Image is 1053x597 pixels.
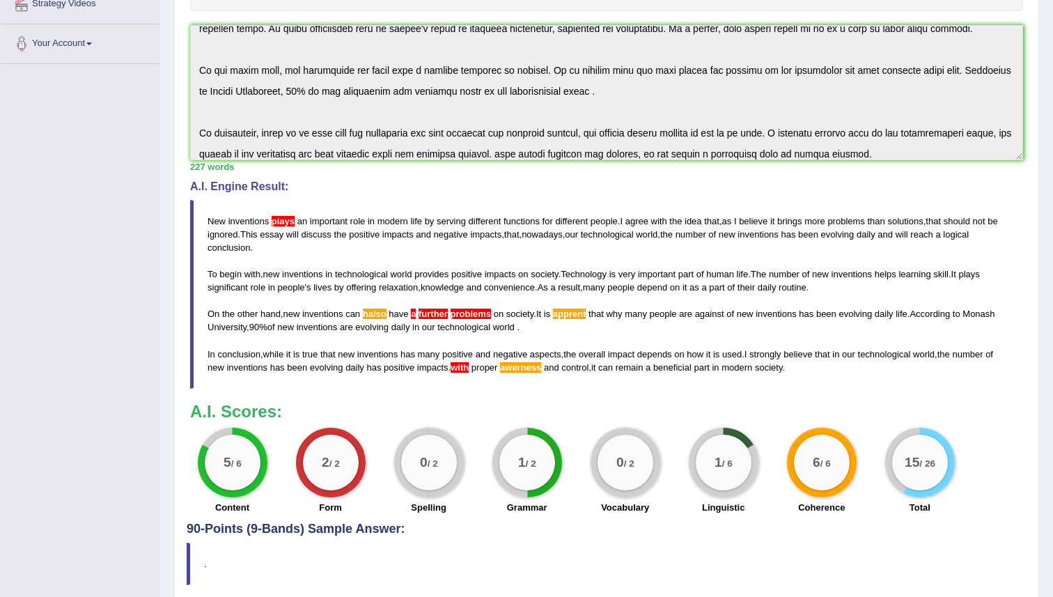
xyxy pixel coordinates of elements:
span: depends [637,349,672,359]
span: the [222,309,235,319]
span: can [345,309,360,319]
span: evolving [821,229,855,240]
span: our [422,322,435,332]
span: daily [758,282,777,293]
span: depend [637,282,667,293]
small: / 2 [623,459,634,470]
span: number [676,229,706,240]
span: inventions [297,322,338,332]
span: and [416,229,431,240]
span: will [286,229,299,240]
span: of [726,309,734,319]
span: has [270,362,285,373]
span: new [338,349,354,359]
span: inventions [832,269,873,279]
span: role [350,216,366,226]
span: learning [898,269,930,279]
span: have [389,309,408,319]
span: new [812,269,829,279]
span: believe [739,216,767,226]
span: that [588,309,604,319]
span: inventions [228,216,270,226]
span: The plural noun “problems” cannot be used with the article “a”. Did you mean “a further problem” ... [451,309,492,319]
label: Vocabulary [601,501,649,514]
span: It [536,309,541,319]
span: discuss [301,229,331,240]
big: 1 [518,455,526,470]
span: daily [391,322,410,332]
span: In [208,349,215,359]
span: University [208,322,247,332]
span: are [340,322,353,332]
span: has [367,362,382,373]
span: logical [943,229,969,240]
span: with [651,216,667,226]
big: 0 [420,455,428,470]
small: / 2 [525,459,536,470]
span: not [973,216,985,226]
span: a [935,229,940,240]
span: technological [437,322,490,332]
span: in [712,362,719,373]
h4: A.I. Engine Result: [190,180,1023,193]
span: it [682,282,687,293]
span: society [531,269,559,279]
span: believe [783,349,812,359]
label: Form [319,501,342,514]
span: and [877,229,893,240]
span: nowadays [522,229,563,240]
span: a [646,362,650,373]
span: inventions [357,349,398,359]
span: our [842,349,855,359]
span: daily [345,362,364,373]
span: evolving [355,322,389,332]
big: 15 [905,455,919,470]
big: 6 [813,455,820,470]
span: how [687,349,703,359]
span: our [565,229,578,240]
span: for [543,216,553,226]
label: Total [910,501,930,514]
span: their [738,282,755,293]
span: very [618,269,636,279]
span: inventions [282,269,323,279]
span: people [591,216,618,226]
span: that [815,349,830,359]
span: as [722,216,732,226]
span: in [412,322,419,332]
span: more [804,216,825,226]
big: 5 [224,455,231,470]
label: Content [215,501,249,514]
span: a [701,282,706,293]
span: new [719,229,735,240]
span: a [550,282,555,293]
span: people [650,309,677,319]
span: life [737,269,749,279]
span: positive [349,229,380,240]
span: On [208,309,219,319]
small: / 6 [820,459,831,470]
span: The plural noun “problems” cannot be used with the article “a”. Did you mean “a further problem” ... [416,309,419,319]
span: different [469,216,501,226]
span: significant [208,282,248,293]
span: new [277,322,294,332]
span: has [781,229,795,240]
span: that [320,349,336,359]
a: Your Account [1,24,159,59]
span: inventions [756,309,797,319]
span: positive [384,362,414,373]
label: Spelling [411,501,446,514]
span: the [563,349,576,359]
span: the [334,229,346,240]
span: many [583,282,605,293]
span: why [606,309,622,319]
small: / 26 [919,459,935,470]
span: conclusion [208,242,250,253]
big: 0 [616,455,624,470]
span: I [744,349,747,359]
span: than [867,216,884,226]
span: The plural noun “problems” cannot be used with the article “a”. Did you mean “a further problem” ... [448,309,451,319]
span: impacts [417,362,448,373]
small: / 6 [722,459,733,470]
span: New [208,216,226,226]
